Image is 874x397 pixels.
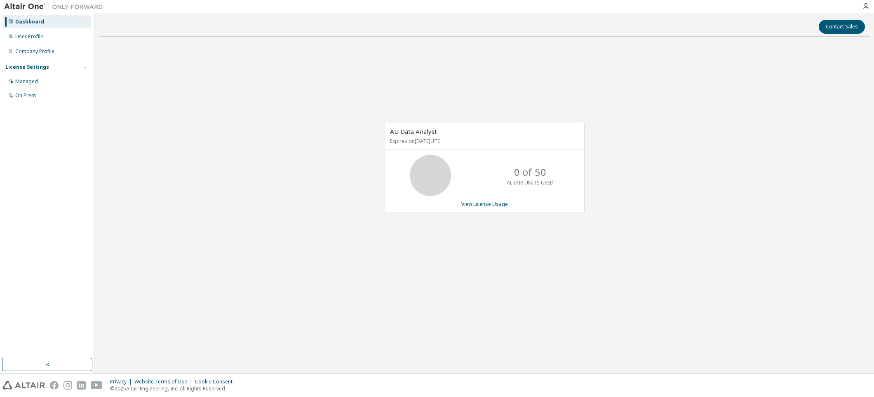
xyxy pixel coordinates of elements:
[390,127,437,135] span: AU Data Analyst
[15,48,54,55] div: Company Profile
[2,381,45,390] img: altair_logo.svg
[195,378,237,385] div: Cookie Consent
[819,20,865,34] button: Contact Sales
[15,19,44,25] div: Dashboard
[4,2,107,11] img: Altair One
[110,385,237,392] p: © 2025 Altair Engineering, Inc. All Rights Reserved.
[507,179,554,186] p: ALTAIR UNITS USED
[514,165,546,179] p: 0 of 50
[63,381,72,390] img: instagram.svg
[15,33,43,40] div: User Profile
[390,138,577,145] p: Expires on [DATE] UTC
[50,381,59,390] img: facebook.svg
[15,78,38,85] div: Managed
[91,381,103,390] img: youtube.svg
[134,378,195,385] div: Website Terms of Use
[15,92,36,99] div: On Prem
[110,378,134,385] div: Privacy
[461,201,508,208] a: View License Usage
[77,381,86,390] img: linkedin.svg
[5,64,49,70] div: License Settings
